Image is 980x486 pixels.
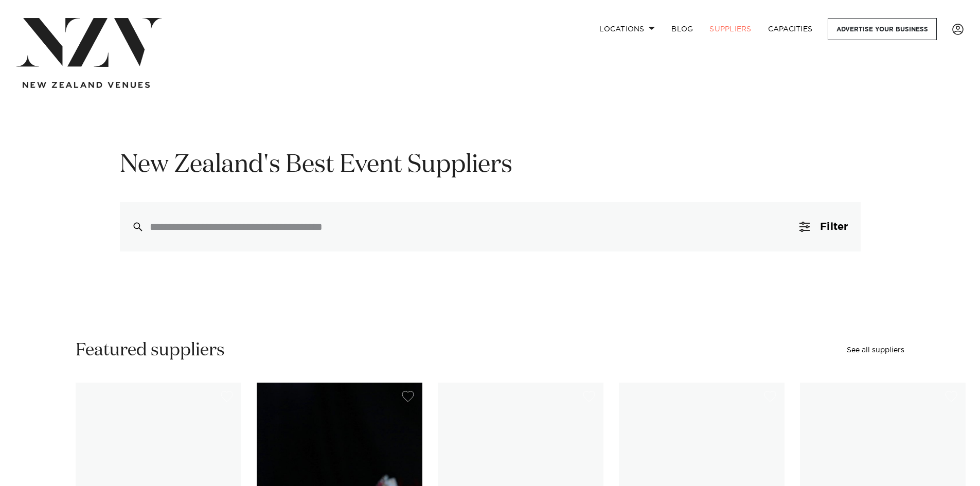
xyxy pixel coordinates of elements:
a: See all suppliers [847,347,904,354]
h1: New Zealand's Best Event Suppliers [120,149,861,182]
a: SUPPLIERS [701,18,759,40]
h2: Featured suppliers [76,339,225,362]
a: BLOG [663,18,701,40]
a: Capacities [760,18,821,40]
img: nzv-logo.png [16,18,162,67]
a: Advertise your business [828,18,937,40]
img: new-zealand-venues-text.png [23,82,150,88]
span: Filter [820,222,848,232]
button: Filter [787,202,860,251]
a: Locations [591,18,663,40]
